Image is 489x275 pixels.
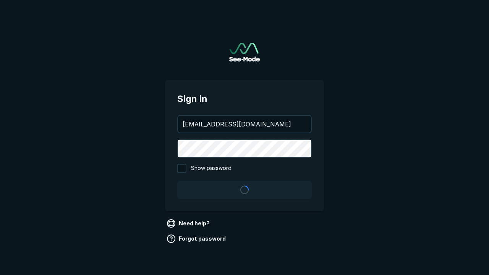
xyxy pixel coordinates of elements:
a: Go to sign in [229,43,260,61]
a: Forgot password [165,233,229,245]
input: your@email.com [178,116,311,133]
a: Need help? [165,217,213,230]
span: Show password [191,164,232,173]
span: Sign in [177,92,312,106]
img: See-Mode Logo [229,43,260,61]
